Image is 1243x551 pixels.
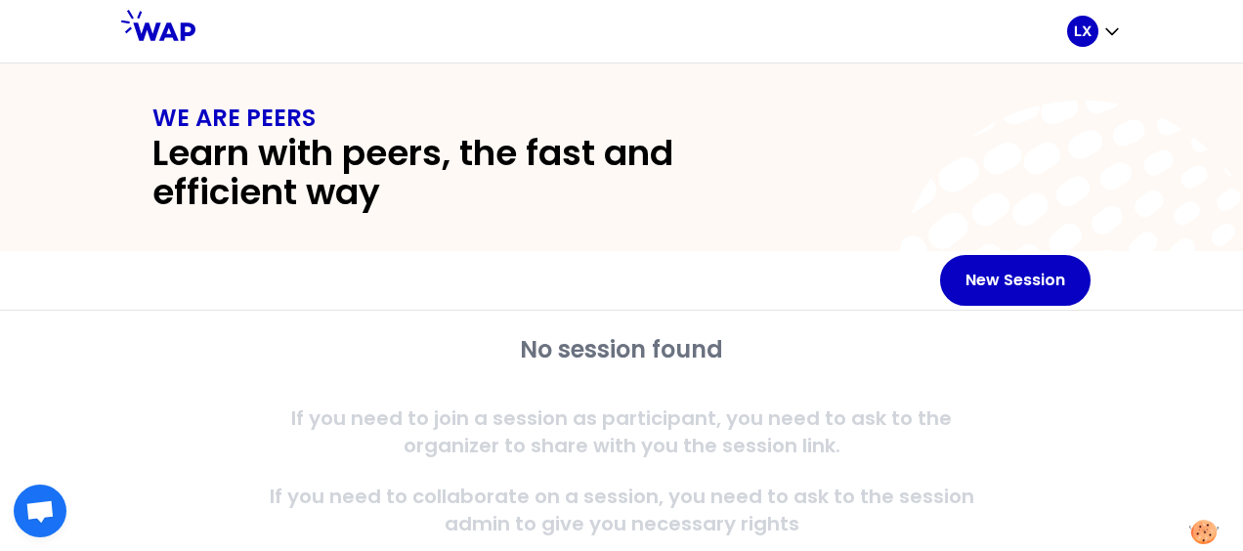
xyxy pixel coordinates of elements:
[246,483,997,537] p: If you need to collaborate on a session, you need to ask to the session admin to give you necessa...
[1067,16,1122,47] button: LX
[940,255,1091,306] button: New Session
[152,103,1091,134] h1: WE ARE PEERS
[1074,21,1092,41] p: LX
[152,134,809,212] h2: Learn with peers, the fast and efficient way
[246,404,997,459] p: If you need to join a session as participant, you need to ask to the organizer to share with you ...
[14,485,66,537] a: Open chat
[246,334,997,365] h2: No session found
